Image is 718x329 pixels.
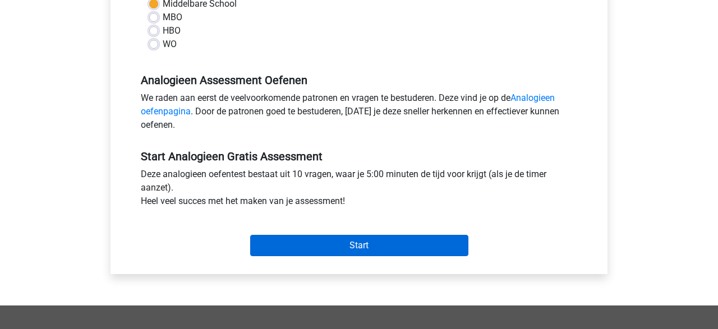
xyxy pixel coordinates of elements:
label: HBO [163,24,181,38]
div: Deze analogieen oefentest bestaat uit 10 vragen, waar je 5:00 minuten de tijd voor krijgt (als je... [132,168,586,212]
h5: Analogieen Assessment Oefenen [141,73,577,87]
input: Start [250,235,468,256]
label: MBO [163,11,182,24]
h5: Start Analogieen Gratis Assessment [141,150,577,163]
label: WO [163,38,177,51]
div: We raden aan eerst de veelvoorkomende patronen en vragen te bestuderen. Deze vind je op de . Door... [132,91,586,136]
